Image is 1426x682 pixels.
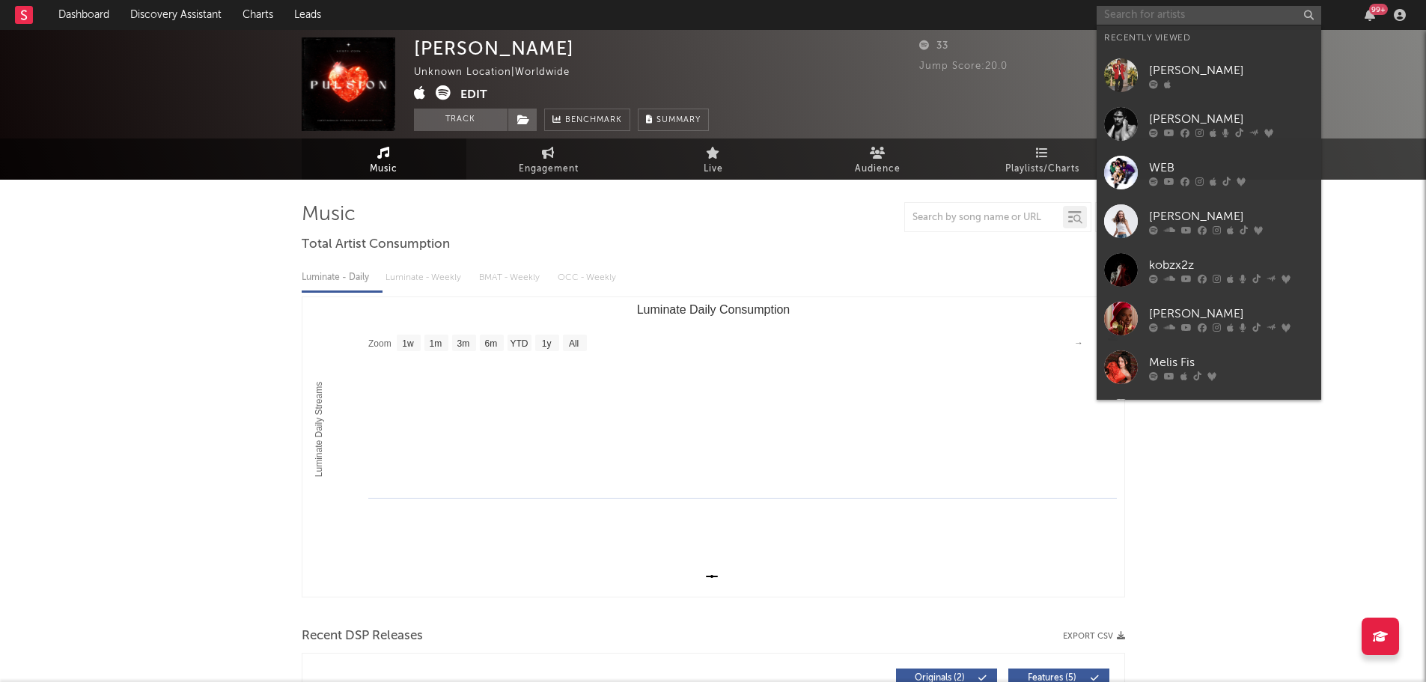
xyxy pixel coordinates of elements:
[1104,29,1314,47] div: Recently Viewed
[1097,392,1321,440] a: [PERSON_NAME]
[855,160,901,178] span: Audience
[302,297,1124,597] svg: Luminate Daily Consumption
[636,303,790,316] text: Luminate Daily Consumption
[631,138,796,180] a: Live
[302,236,450,254] span: Total Artist Consumption
[565,112,622,130] span: Benchmark
[484,338,497,349] text: 6m
[1369,4,1388,15] div: 99 +
[905,212,1063,224] input: Search by song name or URL
[402,338,414,349] text: 1w
[1097,294,1321,343] a: [PERSON_NAME]
[1074,338,1083,348] text: →
[466,138,631,180] a: Engagement
[457,338,469,349] text: 3m
[1097,51,1321,100] a: [PERSON_NAME]
[302,627,423,645] span: Recent DSP Releases
[1149,256,1314,274] div: kobzx2z
[414,64,587,82] div: Unknown Location | Worldwide
[1149,159,1314,177] div: WEB
[1097,148,1321,197] a: WEB
[544,109,630,131] a: Benchmark
[656,116,701,124] span: Summary
[370,160,397,178] span: Music
[1097,100,1321,148] a: [PERSON_NAME]
[1149,61,1314,79] div: [PERSON_NAME]
[960,138,1125,180] a: Playlists/Charts
[1097,6,1321,25] input: Search for artists
[796,138,960,180] a: Audience
[368,338,391,349] text: Zoom
[414,109,508,131] button: Track
[1149,353,1314,371] div: Melis Fis
[302,138,466,180] a: Music
[919,41,948,51] span: 33
[1097,246,1321,294] a: kobzx2z
[510,338,528,349] text: YTD
[704,160,723,178] span: Live
[460,85,487,104] button: Edit
[1365,9,1375,21] button: 99+
[638,109,709,131] button: Summary
[1149,207,1314,225] div: [PERSON_NAME]
[1097,197,1321,246] a: [PERSON_NAME]
[568,338,578,349] text: All
[919,61,1008,71] span: Jump Score: 20.0
[429,338,442,349] text: 1m
[414,37,574,59] div: [PERSON_NAME]
[541,338,551,349] text: 1y
[519,160,579,178] span: Engagement
[1097,343,1321,392] a: Melis Fis
[314,382,324,477] text: Luminate Daily Streams
[1149,305,1314,323] div: [PERSON_NAME]
[1063,632,1125,641] button: Export CSV
[1005,160,1079,178] span: Playlists/Charts
[1149,110,1314,128] div: [PERSON_NAME]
